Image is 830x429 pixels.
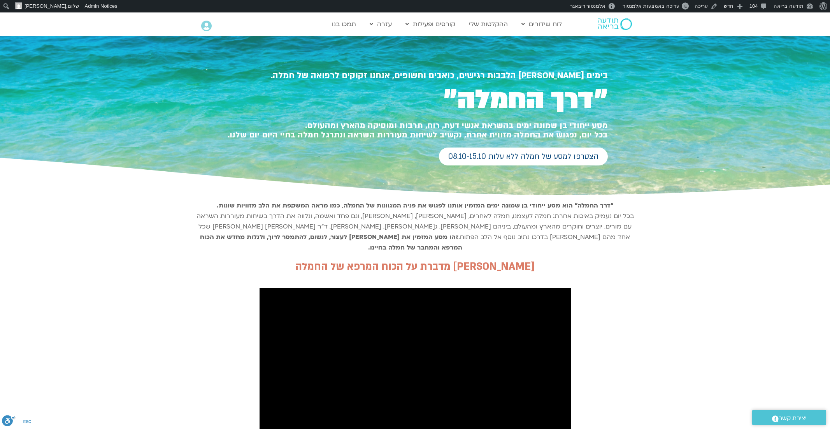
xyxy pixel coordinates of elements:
b: זהו מסע המזמין את [PERSON_NAME] לעצור, לנשום, להתמסר לרוך, ולגלות מחדש את הכוח המרפא והמחבר של חמ... [200,233,462,252]
span: יצירת קשר [779,413,807,424]
img: תודעה בריאה [598,18,632,30]
span: הצטרפו למסע של חמלה ללא עלות 08.10-15.10 [448,152,598,161]
a: תמכו בנו [328,17,360,32]
a: ההקלטות שלי [465,17,512,32]
div: בכל יום נעמיק באיכות אחרת: חמלה לעצמנו, חמלה לאחרים, [PERSON_NAME], [PERSON_NAME], וגם פחד ואשמה,... [193,200,637,253]
strong: "דרך החמלה" הוא מסע ייחודי בן שמונה ימים המזמין אותנו לפגוש את פניה המגוונות של החמלה, כמו מראה ה... [217,201,613,210]
h1: ״דרך החמלה״ [223,88,608,112]
h2: [PERSON_NAME] מדברת על הכוח המרפא של החמלה [252,261,579,273]
span: עריכה באמצעות אלמנטור [623,3,679,9]
a: קורסים ופעילות [402,17,459,32]
a: יצירת קשר [752,410,826,425]
a: עזרה [366,17,396,32]
h1: בימים [PERSON_NAME] הלבבות רגישים, כואבים וחשופים, אנחנו זקוקים לרפואה של חמלה. [223,71,608,81]
a: לוח שידורים [518,17,566,32]
h1: מסע ייחודי בן שמונה ימים בהשראת אנשי דעת, רוח, תרבות ומוסיקה מהארץ ומהעולם. בכל יום, נפגוש את החמ... [223,121,608,140]
span: [PERSON_NAME] [25,3,66,9]
a: הצטרפו למסע של חמלה ללא עלות 08.10-15.10 [439,148,608,165]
